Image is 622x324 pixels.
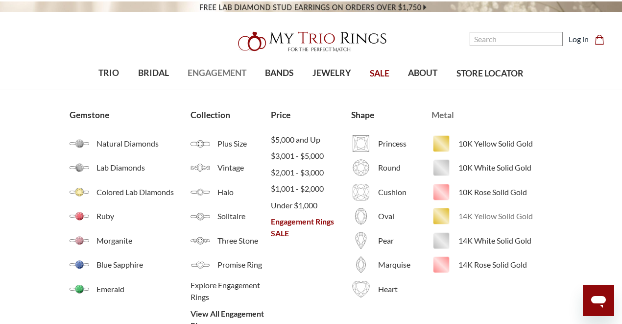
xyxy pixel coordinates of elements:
[256,57,303,89] a: BANDS
[378,235,431,247] span: Pear
[148,89,158,90] button: submenu toggle
[191,206,271,226] a: Solitaire
[431,134,552,153] a: 10K Yellow Solid Gold
[271,109,351,122] a: Price
[191,255,271,274] a: Promise Ring
[271,199,351,211] span: Under $1,000
[271,150,351,162] a: $3,001 - $5,000
[191,231,271,250] a: Three Stone
[217,162,271,174] span: Vintage
[128,57,178,89] a: BRIDAL
[96,162,190,174] span: Lab Diamonds
[431,158,552,177] a: 10K White Solid Gold
[191,158,271,177] a: Vintage
[458,162,552,174] span: 10K White Solid Gold
[96,210,190,222] span: Ruby
[431,109,552,122] a: Metal
[191,158,210,177] img: Vintage
[265,67,293,79] span: BANDS
[70,231,190,250] a: Morganite
[595,33,610,45] a: Cart with 0 items
[271,167,351,178] a: $2,001 - $3,000
[271,183,351,195] a: $1,001 - $2,000
[70,279,89,299] img: Emerald
[96,186,190,198] span: Colored Lab Diamonds
[217,138,271,150] span: Plus Size
[378,283,431,295] span: Heart
[89,57,128,89] a: TRIO
[70,255,89,274] img: Blue Sapphire
[458,259,552,271] span: 14K Rose Solid Gold
[96,138,190,150] span: Natural Diamonds
[70,158,89,177] img: Lab Grown Diamonds
[271,134,351,146] a: $5,000 and Up
[431,255,552,274] a: 14K Rose Solid Gold
[351,109,431,122] a: Shape
[96,283,190,295] span: Emerald
[217,259,271,271] span: Promise Ring
[431,231,552,250] a: 14K White Solid Gold
[378,210,431,222] span: Oval
[188,67,246,79] span: ENGAGEMENT
[70,182,89,202] img: Colored Lab Grown Diamonds
[458,210,552,222] span: 14K Yellow Solid Gold
[70,206,89,226] img: Ruby
[191,255,210,274] img: Promise Ring
[303,57,360,89] a: JEWELRY
[378,162,431,174] span: Round
[378,259,431,271] span: Marquise
[98,67,119,79] span: TRIO
[378,138,431,150] span: Princess
[217,235,271,247] span: Three Stone
[70,134,89,153] img: Natural Diamonds
[351,255,431,274] a: Marquise
[360,58,399,90] a: SALE
[217,210,271,222] span: Solitaire
[408,67,437,79] span: ABOUT
[351,279,431,299] a: Heart
[569,33,589,45] a: Log in
[271,216,351,239] a: Engagement Rings SALE
[274,89,284,90] button: submenu toggle
[431,182,552,202] a: 10K Rose Solid Gold
[399,57,447,89] a: ABOUT
[212,89,222,90] button: submenu toggle
[351,134,431,153] a: Princess
[178,57,256,89] a: ENGAGEMENT
[70,206,190,226] a: Ruby
[96,259,190,271] span: Blue Sapphire
[70,255,190,274] a: Blue Sapphire
[70,279,190,299] a: Emerald
[370,67,389,80] span: SALE
[70,109,190,122] a: Gemstone
[351,206,431,226] a: Oval
[312,67,351,79] span: JEWELRY
[470,32,563,46] input: Search and use arrows or TAB to navigate results
[70,134,190,153] a: Natural Diamonds
[70,158,190,177] a: Lab Diamonds
[447,58,533,90] a: STORE LOCATOR
[595,35,604,45] svg: cart.cart_preview
[180,26,441,57] a: My Trio Rings
[351,182,431,202] a: Cushion
[191,279,271,303] a: Explore Engagement Rings
[351,158,431,177] a: Round
[217,186,271,198] span: Halo
[70,231,89,250] img: Morganite
[583,285,614,316] iframe: Button to launch messaging window
[233,26,389,57] img: My Trio Rings
[191,231,210,250] img: ThreeStones
[191,109,271,122] a: Collection
[456,67,524,80] span: STORE LOCATOR
[458,138,552,150] span: 10K Yellow Solid Gold
[351,231,431,250] a: Pear
[378,186,431,198] span: Cushion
